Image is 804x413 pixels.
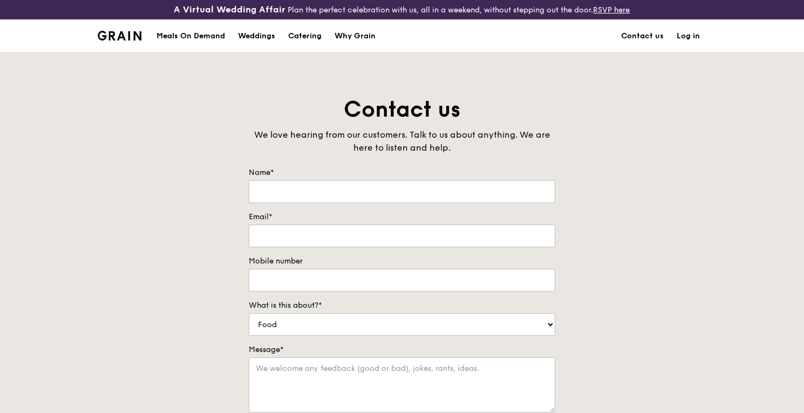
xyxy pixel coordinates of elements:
a: RSVP here [593,5,630,15]
div: Weddings [238,20,275,52]
a: GrainGrain [98,19,141,51]
a: Contact us [615,20,670,52]
h1: Contact us [249,95,555,124]
label: Name* [249,167,555,178]
label: Message* [249,344,555,355]
a: Why Grain [328,20,382,52]
label: Email* [249,212,555,222]
a: Log in [670,20,706,52]
div: Meals On Demand [156,20,225,52]
div: Plan the perfect celebration with us, all in a weekend, without stepping out the door. [134,4,670,15]
h3: A Virtual Wedding Affair [174,4,285,15]
div: Catering [288,20,322,52]
a: Catering [282,20,328,52]
div: Why Grain [335,20,376,52]
img: Grain [98,31,141,40]
label: What is this about?* [249,300,555,311]
a: Weddings [231,20,282,52]
label: Mobile number [249,256,555,267]
div: We love hearing from our customers. Talk to us about anything. We are here to listen and help. [249,128,555,154]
